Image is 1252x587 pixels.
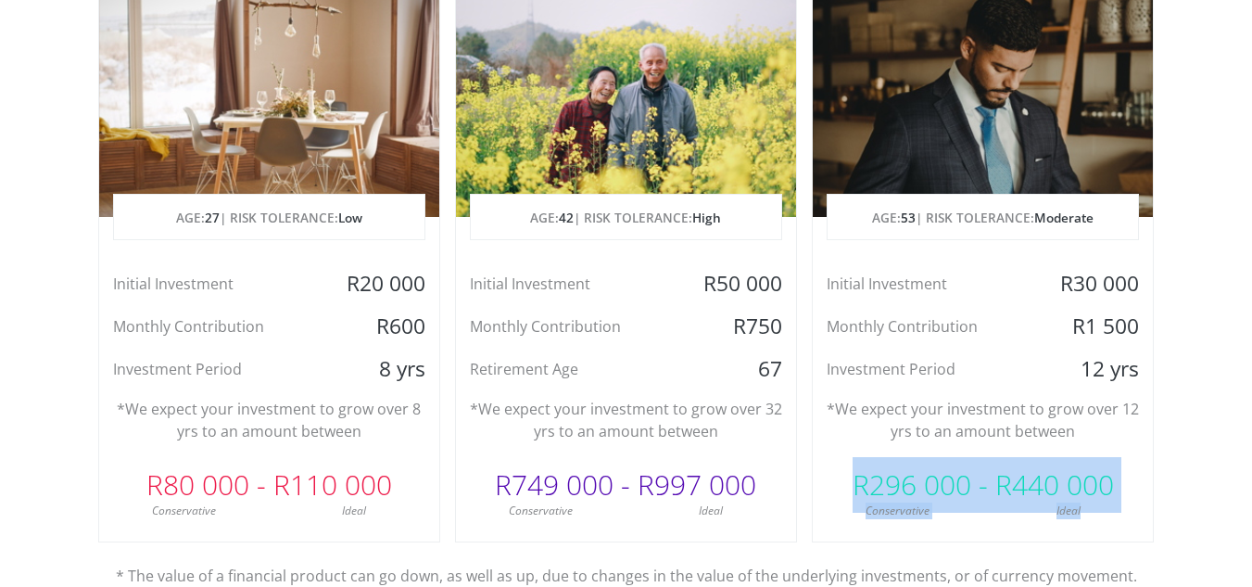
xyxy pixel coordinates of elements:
div: Retirement Age [456,355,683,383]
p: *We expect your investment to grow over 32 yrs to an amount between [470,398,782,442]
span: Low [338,209,362,226]
div: R750 [683,313,796,340]
div: R1 500 [1040,313,1153,340]
span: 53 [901,209,916,226]
div: 67 [683,355,796,383]
div: Investment Period [99,355,326,383]
div: 12 yrs [1040,355,1153,383]
p: AGE: | RISK TOLERANCE: [114,195,424,241]
p: AGE: | RISK TOLERANCE: [471,195,781,241]
p: *We expect your investment to grow over 8 yrs to an amount between [113,398,425,442]
div: Conservative [456,503,626,519]
div: Investment Period [813,355,1040,383]
div: R600 [325,313,438,340]
div: R749 000 - R997 000 [456,457,796,513]
span: 42 [559,209,574,226]
div: Initial Investment [813,270,1040,298]
p: *We expect your investment to grow over 12 yrs to an amount between [827,398,1139,442]
div: Ideal [626,503,796,519]
div: R50 000 [683,270,796,298]
p: AGE: | RISK TOLERANCE: [828,195,1138,241]
div: Monthly Contribution [99,313,326,340]
div: Monthly Contribution [456,313,683,340]
div: R30 000 [1040,270,1153,298]
div: Initial Investment [456,270,683,298]
span: 27 [205,209,220,226]
span: Moderate [1034,209,1094,226]
div: Ideal [269,503,439,519]
div: Monthly Contribution [813,313,1040,340]
span: High [692,209,721,226]
div: Ideal [983,503,1154,519]
div: Conservative [813,503,983,519]
div: Initial Investment [99,270,326,298]
div: R80 000 - R110 000 [99,457,439,513]
div: R20 000 [325,270,438,298]
div: 8 yrs [325,355,438,383]
div: R296 000 - R440 000 [813,457,1153,513]
div: Conservative [99,503,270,519]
